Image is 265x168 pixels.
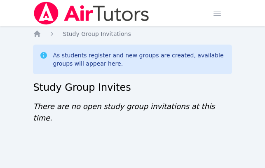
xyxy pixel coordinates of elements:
[33,2,150,25] img: Air Tutors
[33,81,232,94] h2: Study Group Invites
[63,31,131,37] span: Study Group Invitations
[63,30,131,38] a: Study Group Invitations
[33,102,215,122] span: There are no open study group invitations at this time.
[53,51,225,68] div: As students register and new groups are created, available groups will appear here.
[33,30,232,38] nav: Breadcrumb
